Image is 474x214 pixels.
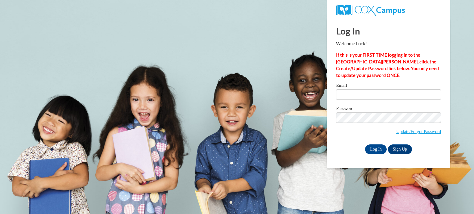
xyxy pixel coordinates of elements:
[336,40,441,47] p: Welcome back!
[336,52,439,78] strong: If this is your FIRST TIME logging in to the [GEOGRAPHIC_DATA][PERSON_NAME], click the Create/Upd...
[388,144,412,154] a: Sign Up
[336,7,405,12] a: COX Campus
[336,25,441,37] h1: Log In
[336,5,405,16] img: COX Campus
[336,106,441,112] label: Password
[396,129,441,134] a: Update/Forgot Password
[336,83,441,89] label: Email
[365,144,387,154] input: Log In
